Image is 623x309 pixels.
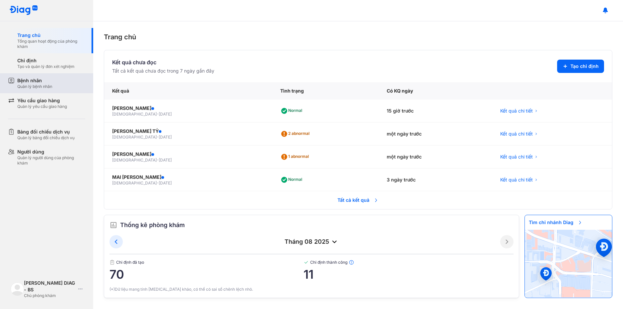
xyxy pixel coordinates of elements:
div: Tạo và quản lý đơn xét nghiệm [17,64,75,69]
span: Kết quả chi tiết [500,154,533,160]
span: Tạo chỉ định [570,63,599,70]
span: Kết quả chi tiết [500,131,533,137]
span: - [157,180,159,185]
div: một ngày trước [379,146,492,168]
span: [DATE] [159,157,172,162]
span: Kết quả chi tiết [500,108,533,114]
span: - [157,112,159,117]
div: Quản lý người dùng của phòng khám [17,155,85,166]
img: order.5a6da16c.svg [109,221,117,229]
img: info.7e716105.svg [349,260,354,265]
div: Chủ phòng khám [24,293,76,298]
div: [PERSON_NAME] [112,151,264,157]
div: [PERSON_NAME] DIAG - BS [24,280,76,293]
div: Quản lý yêu cầu giao hàng [17,104,67,109]
div: MAI [PERSON_NAME] [112,174,264,180]
span: Chỉ định đã tạo [109,260,304,265]
div: Kết quả chưa đọc [112,58,214,66]
span: Kết quả chi tiết [500,176,533,183]
div: Yêu cầu giao hàng [17,97,67,104]
span: [DEMOGRAPHIC_DATA] [112,180,157,185]
span: Thống kê phòng khám [120,220,185,230]
img: document.50c4cfd0.svg [109,260,115,265]
div: Tình trạng [272,82,379,100]
span: Tìm chi nhánh Diag [525,215,587,230]
div: Có KQ ngày [379,82,492,100]
div: một ngày trước [379,123,492,146]
div: 2 abnormal [280,129,312,139]
div: [PERSON_NAME] [112,105,264,112]
div: 15 giờ trước [379,100,492,123]
div: Kết quả [104,82,272,100]
span: [DEMOGRAPHIC_DATA] [112,157,157,162]
div: Normal [280,106,305,116]
span: Tất cả kết quả [333,193,383,207]
div: tháng 08 2025 [123,238,500,246]
div: Tổng quan hoạt động của phòng khám [17,39,85,49]
img: logo [11,282,24,296]
span: Chỉ định thành công [304,260,514,265]
span: [DATE] [159,180,172,185]
div: Quản lý bảng đối chiếu dịch vụ [17,135,75,141]
span: [DEMOGRAPHIC_DATA] [112,135,157,140]
span: 11 [304,268,514,281]
span: [DEMOGRAPHIC_DATA] [112,112,157,117]
span: - [157,135,159,140]
div: Normal [280,174,305,185]
div: 3 ngày trước [379,168,492,191]
div: Trang chủ [17,32,85,39]
div: Bảng đối chiếu dịch vụ [17,129,75,135]
div: Người dùng [17,149,85,155]
div: Quản lý bệnh nhân [17,84,52,89]
div: (*)Dữ liệu mang tính [MEDICAL_DATA] khảo, có thể có sai số chênh lệch nhỏ. [109,286,514,292]
span: [DATE] [159,112,172,117]
div: Bệnh nhân [17,77,52,84]
span: 70 [109,268,304,281]
img: checked-green.01cc79e0.svg [304,260,309,265]
button: Tạo chỉ định [557,60,604,73]
div: Trang chủ [104,32,612,42]
div: [PERSON_NAME] TỶ [112,128,264,135]
span: [DATE] [159,135,172,140]
span: - [157,157,159,162]
div: Chỉ định [17,57,75,64]
div: 1 abnormal [280,152,311,162]
img: logo [9,5,38,16]
div: Tất cả kết quả chưa đọc trong 7 ngày gần đây [112,68,214,74]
